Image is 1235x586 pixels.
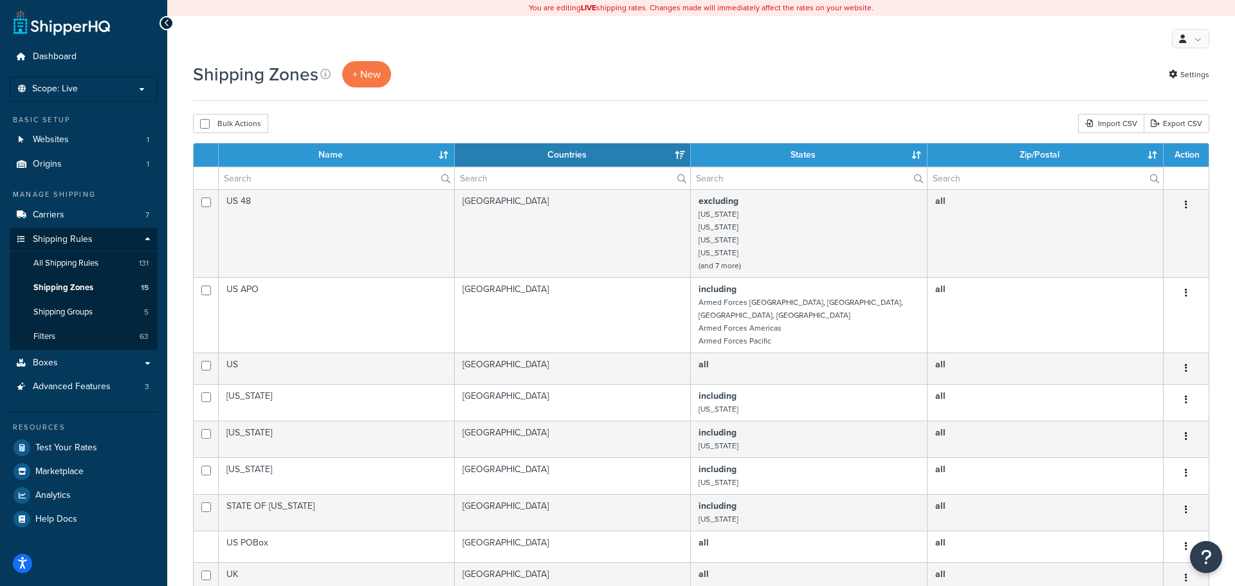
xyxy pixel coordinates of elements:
[33,381,111,392] span: Advanced Features
[455,189,691,277] td: [GEOGRAPHIC_DATA]
[1078,114,1144,133] div: Import CSV
[10,128,158,152] li: Websites
[455,353,691,384] td: [GEOGRAPHIC_DATA]
[455,457,691,494] td: [GEOGRAPHIC_DATA]
[699,477,738,488] small: [US_STATE]
[699,297,903,321] small: Armed Forces [GEOGRAPHIC_DATA], [GEOGRAPHIC_DATA], [GEOGRAPHIC_DATA], [GEOGRAPHIC_DATA]
[935,194,946,208] b: all
[144,307,149,318] span: 5
[33,134,69,145] span: Websites
[455,494,691,531] td: [GEOGRAPHIC_DATA]
[699,260,741,271] small: (and 7 more)
[219,167,454,189] input: Search
[455,167,690,189] input: Search
[10,114,158,125] div: Basic Setup
[699,282,736,296] b: including
[219,277,455,353] td: US APO
[455,421,691,457] td: [GEOGRAPHIC_DATA]
[699,536,709,549] b: all
[147,159,149,170] span: 1
[1190,541,1222,573] button: Open Resource Center
[10,228,158,252] a: Shipping Rules
[219,421,455,457] td: [US_STATE]
[147,134,149,145] span: 1
[33,331,55,342] span: Filters
[35,443,97,453] span: Test Your Rates
[10,422,158,433] div: Resources
[928,143,1164,167] th: Zip/Postal: activate to sort column ascending
[10,351,158,375] a: Boxes
[10,375,158,399] li: Advanced Features
[35,466,84,477] span: Marketplace
[33,234,93,245] span: Shipping Rules
[10,325,158,349] li: Filters
[33,307,93,318] span: Shipping Groups
[10,276,158,300] li: Shipping Zones
[10,508,158,531] a: Help Docs
[10,128,158,152] a: Websites 1
[33,258,98,269] span: All Shipping Rules
[1164,143,1209,167] th: Action
[193,62,318,87] h1: Shipping Zones
[10,252,158,275] a: All Shipping Rules 131
[691,143,927,167] th: States: activate to sort column ascending
[699,499,736,513] b: including
[35,514,77,525] span: Help Docs
[10,152,158,176] li: Origins
[699,194,738,208] b: excluding
[145,210,149,221] span: 7
[219,353,455,384] td: US
[219,494,455,531] td: STATE OF [US_STATE]
[10,375,158,399] a: Advanced Features 3
[141,282,149,293] span: 15
[455,531,691,562] td: [GEOGRAPHIC_DATA]
[581,2,596,14] b: LIVE
[935,567,946,581] b: all
[219,457,455,494] td: [US_STATE]
[10,203,158,227] li: Carriers
[352,67,381,82] span: + New
[10,276,158,300] a: Shipping Zones 15
[935,389,946,403] b: all
[699,335,771,347] small: Armed Forces Pacific
[935,499,946,513] b: all
[455,143,691,167] th: Countries: activate to sort column ascending
[219,143,455,167] th: Name: activate to sort column ascending
[699,234,738,246] small: [US_STATE]
[1144,114,1209,133] a: Export CSV
[935,282,946,296] b: all
[935,358,946,371] b: all
[699,247,738,259] small: [US_STATE]
[10,325,158,349] a: Filters 63
[455,277,691,353] td: [GEOGRAPHIC_DATA]
[699,221,738,233] small: [US_STATE]
[33,51,77,62] span: Dashboard
[32,84,78,95] span: Scope: Live
[699,322,782,334] small: Armed Forces Americas
[10,460,158,483] a: Marketplace
[699,513,738,525] small: [US_STATE]
[699,403,738,415] small: [US_STATE]
[10,436,158,459] li: Test Your Rates
[699,426,736,439] b: including
[10,45,158,69] li: Dashboard
[219,189,455,277] td: US 48
[935,536,946,549] b: all
[10,300,158,324] a: Shipping Groups 5
[928,167,1163,189] input: Search
[1169,66,1209,84] a: Settings
[14,10,110,35] a: ShipperHQ Home
[140,331,149,342] span: 63
[219,384,455,421] td: [US_STATE]
[10,228,158,350] li: Shipping Rules
[35,490,71,501] span: Analytics
[10,203,158,227] a: Carriers 7
[935,462,946,476] b: all
[10,484,158,507] a: Analytics
[10,252,158,275] li: All Shipping Rules
[455,384,691,421] td: [GEOGRAPHIC_DATA]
